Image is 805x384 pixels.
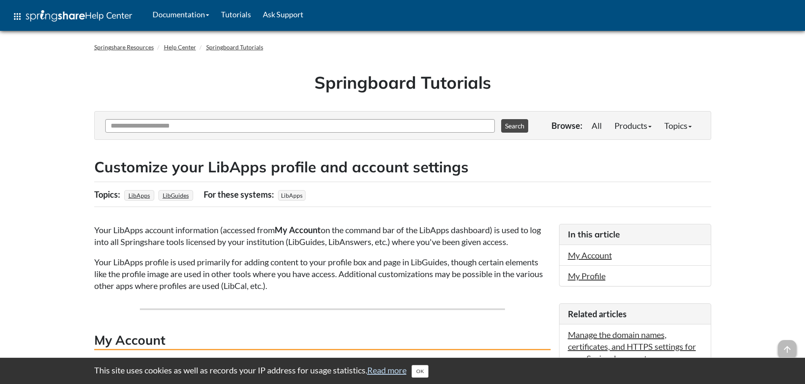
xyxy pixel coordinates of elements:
button: Search [501,119,528,133]
span: LibApps [278,190,306,201]
p: Your LibApps profile is used primarily for adding content to your profile box and page in LibGuid... [94,256,551,291]
a: All [585,117,608,134]
a: Products [608,117,658,134]
img: Springshare [26,10,85,22]
strong: My Account [275,225,321,235]
div: For these systems: [204,186,276,202]
p: Browse: [551,120,582,131]
a: Ask Support [257,4,309,25]
span: apps [12,11,22,22]
a: LibGuides [161,189,190,202]
a: arrow_upward [778,341,797,351]
a: Tutorials [215,4,257,25]
a: Manage the domain names, certificates, and HTTPS settings for your Springshare systems [568,330,696,363]
span: Related articles [568,309,627,319]
a: My Profile [568,271,606,281]
a: Topics [658,117,698,134]
div: Topics: [94,186,122,202]
a: Springshare Resources [94,44,154,51]
a: Help Center [164,44,196,51]
button: Close [412,365,428,378]
span: arrow_upward [778,340,797,359]
a: My Account [568,250,612,260]
p: Your LibApps account information (accessed from on the command bar of the LibApps dashboard) is u... [94,224,551,248]
a: Documentation [147,4,215,25]
a: Springboard Tutorials [206,44,263,51]
a: LibApps [127,189,151,202]
a: apps Help Center [6,4,138,29]
h3: In this article [568,229,702,240]
a: Read more [367,365,407,375]
h1: Springboard Tutorials [101,71,705,94]
span: Help Center [85,10,132,21]
div: This site uses cookies as well as records your IP address for usage statistics. [86,364,720,378]
h2: Customize your LibApps profile and account settings [94,157,711,177]
h3: My Account [94,331,551,350]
